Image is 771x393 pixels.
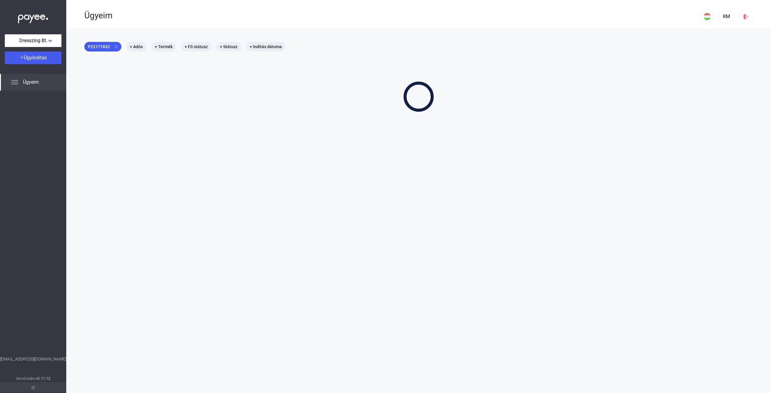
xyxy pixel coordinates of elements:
[151,42,176,51] mat-chip: + Termék
[11,79,18,86] img: list.svg
[84,42,121,51] mat-chip: P22171832
[5,51,61,64] button: Ügyindítás
[5,34,61,47] button: Dresszing Bt.
[23,79,39,86] span: Ügyeim
[721,13,732,20] div: RM
[114,44,119,49] mat-icon: close
[20,55,24,59] img: plus-white.svg
[704,13,711,20] img: HU
[246,42,286,51] mat-chip: + Indítás dátuma
[216,42,241,51] mat-chip: + Státusz
[24,55,47,61] span: Ügyindítás
[738,9,753,24] button: logout-red
[743,14,749,20] img: logout-red
[19,37,47,44] span: Dresszing Bt.
[700,9,714,24] button: HU
[126,42,146,51] mat-chip: + Adós
[719,9,734,24] button: RM
[84,11,700,21] div: Ügyeim
[18,11,48,23] img: white-payee-white-dot.svg
[31,386,35,389] img: arrow-double-left-grey.svg
[181,42,211,51] mat-chip: + Fő státusz
[36,376,50,381] strong: v2.11.12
